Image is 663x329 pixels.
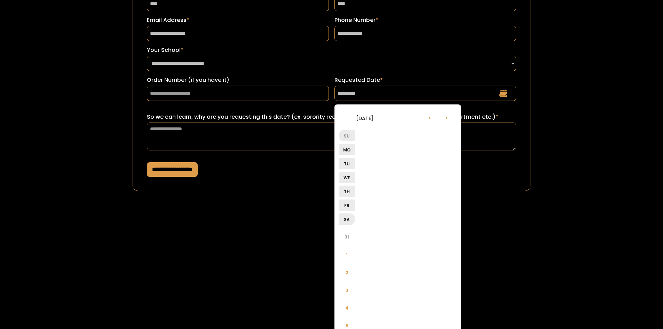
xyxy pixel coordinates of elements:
li: We [339,172,355,183]
li: ‹ [421,109,438,125]
label: Email Address [147,16,329,24]
li: › [438,109,455,125]
li: Sa [339,213,355,225]
li: Th [339,186,355,197]
li: [DATE] [339,110,391,126]
label: So we can learn, why are you requesting this date? (ex: sorority recruitment, lease turn over for... [147,113,516,121]
li: 3 [339,282,355,298]
label: Requested Date [334,76,516,84]
li: Mo [339,144,355,155]
li: 31 [339,228,355,245]
li: 1 [339,246,355,263]
li: Su [339,130,355,141]
li: 4 [339,299,355,316]
li: Fr [339,199,355,211]
li: Tu [339,158,355,169]
li: 2 [339,264,355,281]
label: Phone Number [334,16,516,24]
label: Order Number (if you have it) [147,76,329,84]
label: Your School [147,46,516,54]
